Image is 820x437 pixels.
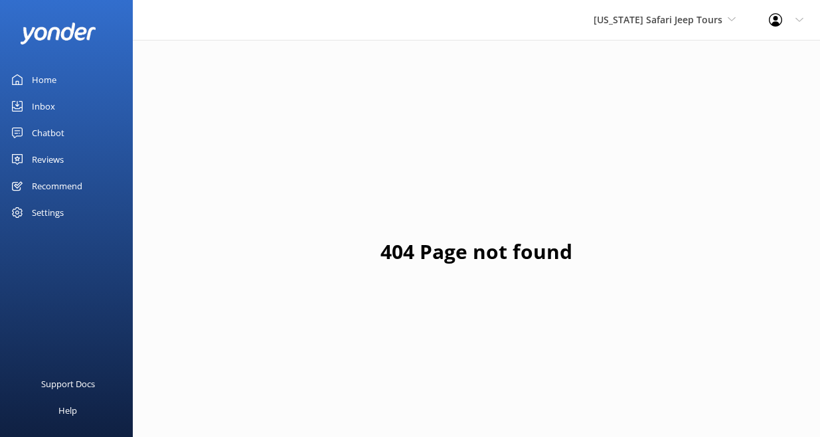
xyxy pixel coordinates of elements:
h1: 404 Page not found [380,236,572,268]
img: yonder-white-logo.png [20,23,96,44]
div: Reviews [32,146,64,173]
div: Home [32,66,56,93]
div: Settings [32,199,64,226]
span: [US_STATE] Safari Jeep Tours [594,13,722,26]
div: Support Docs [41,371,95,397]
div: Chatbot [32,120,64,146]
div: Inbox [32,93,55,120]
div: Help [58,397,77,424]
div: Recommend [32,173,82,199]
